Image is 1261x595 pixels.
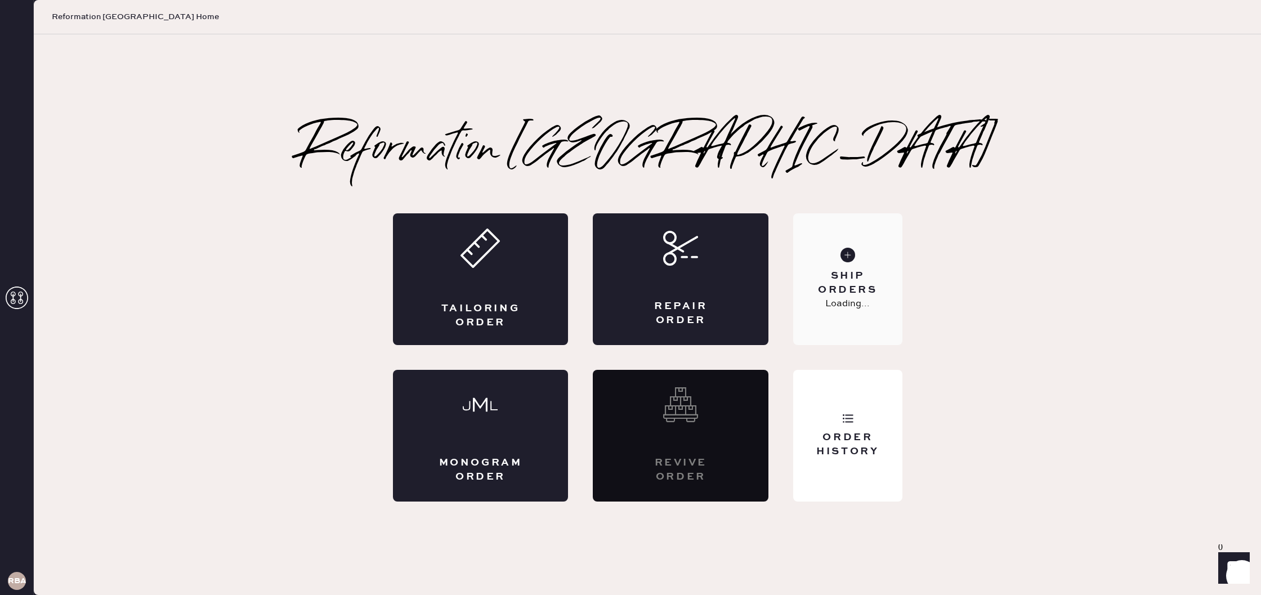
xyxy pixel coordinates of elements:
h3: RBA [8,577,26,585]
div: Interested? Contact us at care@hemster.co [593,370,768,502]
h2: Reformation [GEOGRAPHIC_DATA] [299,128,996,173]
iframe: Front Chat [1208,544,1256,593]
div: Revive order [638,456,723,484]
div: Tailoring Order [438,302,524,330]
span: Reformation [GEOGRAPHIC_DATA] Home [52,11,219,23]
p: Loading... [825,297,870,311]
div: Monogram Order [438,456,524,484]
div: Order History [802,431,893,459]
div: Ship Orders [802,269,893,297]
div: Repair Order [638,299,723,328]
